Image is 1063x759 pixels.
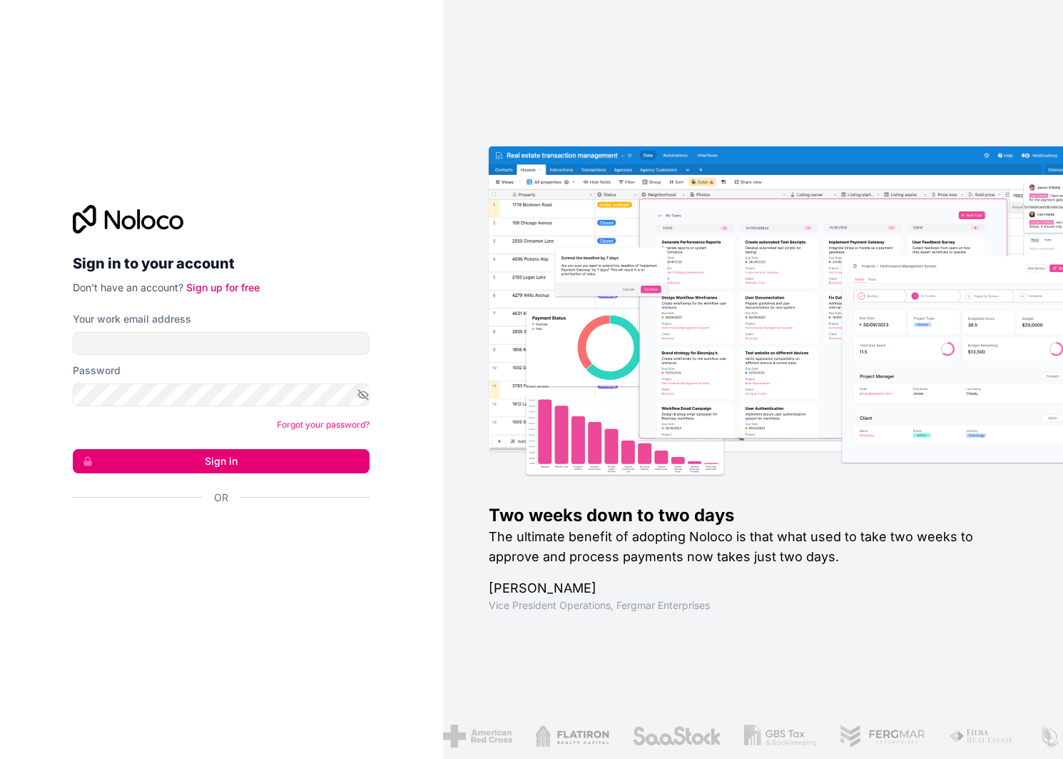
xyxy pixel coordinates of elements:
[489,527,1017,567] h2: The ultimate benefit of adopting Noloco is that what used to take two weeks to approve and proces...
[436,725,505,748] img: /assets/american-red-cross-BAupjrZR.png
[214,491,228,505] span: Or
[625,725,715,748] img: /assets/saastock-C6Zbiodz.png
[489,578,1017,598] h1: [PERSON_NAME]
[833,725,920,748] img: /assets/fergmar-CudnrXN5.png
[942,725,1009,748] img: /assets/fiera-fwj2N5v4.png
[528,725,602,748] img: /assets/flatiron-C8eUkumj.png
[277,419,370,430] a: Forgot your password?
[737,725,810,748] img: /assets/gbstax-C-GtDUiK.png
[73,251,370,276] h2: Sign in to your account
[489,598,1017,613] h1: Vice President Operations , Fergmar Enterprises
[73,332,370,355] input: Email address
[73,383,370,406] input: Password
[489,504,1017,527] h1: Two weeks down to two days
[66,521,365,552] iframe: Sign in with Google Button
[186,281,260,293] a: Sign up for free
[73,449,370,473] button: Sign in
[73,281,183,293] span: Don't have an account?
[73,363,121,378] label: Password
[73,312,191,326] label: Your work email address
